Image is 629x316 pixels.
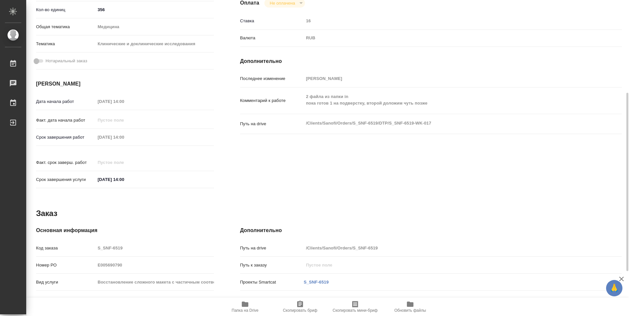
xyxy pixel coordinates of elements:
[95,277,214,287] input: Пустое поле
[240,75,304,82] p: Последнее изменение
[36,159,95,166] p: Факт. срок заверш. работ
[36,208,57,219] h2: Заказ
[36,262,95,268] p: Номер РО
[304,74,590,83] input: Пустое поле
[240,121,304,127] p: Путь на drive
[333,308,377,313] span: Скопировать мини-бриф
[95,175,153,184] input: ✎ Введи что-нибудь
[218,298,273,316] button: Папка на Drive
[36,296,95,303] p: Этапы услуги
[240,18,304,24] p: Ставка
[95,294,214,304] input: Пустое поле
[273,298,328,316] button: Скопировать бриф
[95,97,153,106] input: Пустое поле
[240,97,304,104] p: Комментарий к работе
[36,24,95,30] p: Общая тематика
[304,260,590,270] input: Пустое поле
[304,91,590,109] textarea: 2 файла из папки in пока готов 1 на подверстку, второй доложим чуть позже
[394,308,426,313] span: Обновить файлы
[95,132,153,142] input: Пустое поле
[36,7,95,13] p: Кол-во единиц
[240,35,304,41] p: Валюта
[95,21,214,32] div: Медицина
[240,279,304,286] p: Проекты Smartcat
[36,41,95,47] p: Тематика
[240,57,622,65] h4: Дополнительно
[36,227,214,234] h4: Основная информация
[95,260,214,270] input: Пустое поле
[95,115,153,125] input: Пустое поле
[46,58,87,64] span: Нотариальный заказ
[36,279,95,286] p: Вид услуги
[240,262,304,268] p: Путь к заказу
[283,308,317,313] span: Скопировать бриф
[609,281,620,295] span: 🙏
[232,308,258,313] span: Папка на Drive
[36,245,95,251] p: Код заказа
[240,245,304,251] p: Путь на drive
[95,38,214,49] div: Клинические и доклинические исследования
[36,176,95,183] p: Срок завершения услуги
[36,98,95,105] p: Дата начала работ
[95,158,153,167] input: Пустое поле
[268,0,297,6] button: Не оплачена
[304,243,590,253] input: Пустое поле
[95,243,214,253] input: Пустое поле
[240,227,622,234] h4: Дополнительно
[383,298,438,316] button: Обновить файлы
[36,117,95,124] p: Факт. дата начала работ
[304,16,590,26] input: Пустое поле
[328,298,383,316] button: Скопировать мини-бриф
[304,280,329,285] a: S_SNF-6519
[304,118,590,129] textarea: /Clients/Sanofi/Orders/S_SNF-6519/DTP/S_SNF-6519-WK-017
[606,280,622,296] button: 🙏
[36,134,95,141] p: Срок завершения работ
[95,5,214,14] input: ✎ Введи что-нибудь
[304,32,590,44] div: RUB
[36,80,214,88] h4: [PERSON_NAME]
